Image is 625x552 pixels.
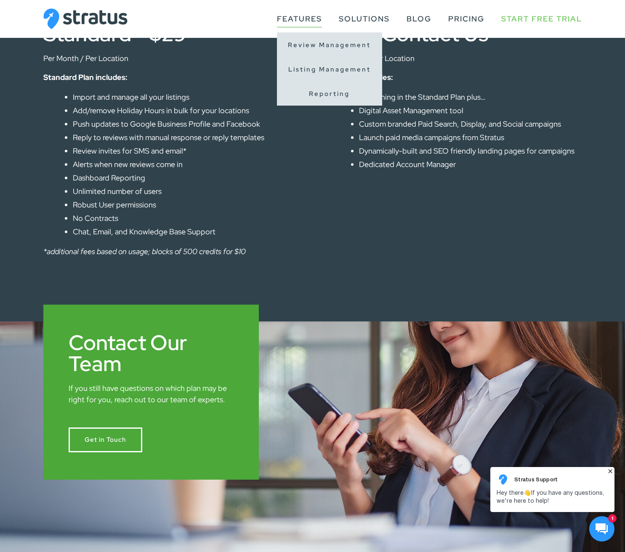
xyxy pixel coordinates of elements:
[69,427,142,452] a: Get in Touch with Our Team
[43,247,246,256] em: *additional fees based on usage; blocks of 500 credits for $10
[73,212,296,224] li: No Contracts
[488,465,617,544] iframe: HelpCrunch
[359,132,582,143] li: Launch paid media campaigns from Stratus
[43,23,296,257] div: Standard - $29
[284,39,375,51] a: Review Management
[359,145,582,157] li: Dynamically-built and SEO friendly landing pages for campaigns
[359,118,582,130] li: Custom branded Paid Search, Display, and Social campaigns
[277,11,322,27] a: Features
[73,118,296,130] li: Push updates to Google Business Profile and Facebook
[305,88,354,100] a: Reporting
[73,199,296,210] li: Robust User permissions
[359,159,582,170] li: Dedicated Account Manager
[73,145,296,157] li: Review invites for SMS and email*
[448,11,484,27] a: Pricing
[73,91,296,103] li: Import and manage all your listings
[69,382,234,405] p: If you still have questions on which plan may be right for you, reach out to our team of experts.
[69,332,234,374] h2: Contact Our Team
[73,132,296,143] li: Reply to reviews with manual response or reply templates
[330,23,582,44] h2: Pro - Contact Us
[43,72,128,82] strong: Standard Plan includes:
[73,172,296,183] li: Dashboard Reporting
[73,105,296,116] li: Add/remove Holiday Hours in bulk for your locations
[73,159,296,170] li: Alerts when new reviews come in
[43,53,296,64] p: Per Month / Per Location
[43,8,128,29] img: Stratus
[284,63,375,76] a: Listing Management
[330,53,582,64] p: Per Month / Per Location
[407,11,431,27] a: Blog
[359,105,582,116] li: Digital Asset Management tool
[73,186,296,197] li: Unlimited number of users
[359,91,582,103] li: Everything in the Standard Plan plus…
[501,11,582,27] a: Start Free Trial
[339,11,390,27] a: Solutions
[73,226,296,237] li: Chat, Email, and Knowledge Base Support
[43,23,296,44] h2: Standard - $29
[330,23,582,190] div: Pro - Contact Us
